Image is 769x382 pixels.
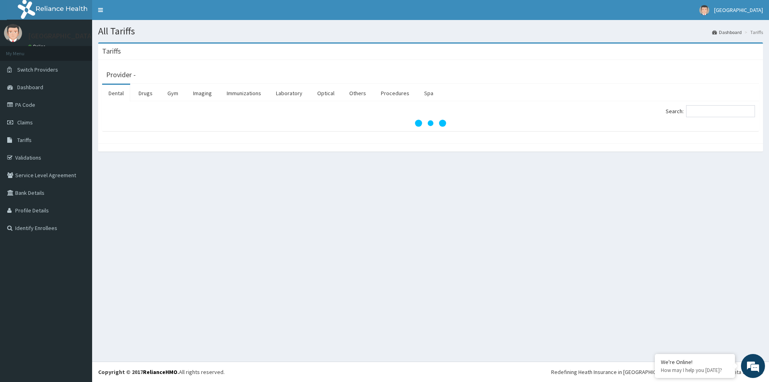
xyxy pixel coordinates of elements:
[686,105,755,117] input: Search:
[17,66,58,73] span: Switch Providers
[661,367,729,374] p: How may I help you today?
[699,5,709,15] img: User Image
[28,32,94,40] p: [GEOGRAPHIC_DATA]
[92,362,769,382] footer: All rights reserved.
[666,105,755,117] label: Search:
[102,85,130,102] a: Dental
[374,85,416,102] a: Procedures
[311,85,341,102] a: Optical
[98,368,179,376] strong: Copyright © 2017 .
[220,85,268,102] a: Immunizations
[712,29,742,36] a: Dashboard
[17,136,32,144] span: Tariffs
[17,119,33,126] span: Claims
[415,107,447,139] svg: audio-loading
[161,85,185,102] a: Gym
[143,368,177,376] a: RelianceHMO
[17,84,43,91] span: Dashboard
[343,85,372,102] a: Others
[418,85,440,102] a: Spa
[98,26,763,36] h1: All Tariffs
[270,85,309,102] a: Laboratory
[661,358,729,366] div: We're Online!
[551,368,763,376] div: Redefining Heath Insurance in [GEOGRAPHIC_DATA] using Telemedicine and Data Science!
[106,71,136,78] h3: Provider -
[4,24,22,42] img: User Image
[714,6,763,14] span: [GEOGRAPHIC_DATA]
[187,85,218,102] a: Imaging
[132,85,159,102] a: Drugs
[28,44,47,49] a: Online
[102,48,121,55] h3: Tariffs
[743,29,763,36] li: Tariffs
